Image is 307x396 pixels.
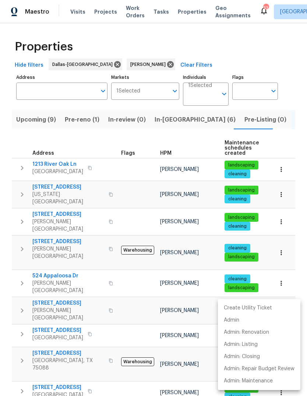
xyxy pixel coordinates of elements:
[224,377,273,385] p: Admin: Maintenance
[224,365,294,373] p: Admin: Repair Budget Review
[224,316,239,324] p: Admin
[224,329,269,336] p: Admin: Renovation
[224,304,272,312] p: Create Utility Ticket
[224,341,258,348] p: Admin: Listing
[224,353,260,361] p: Admin: Closing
